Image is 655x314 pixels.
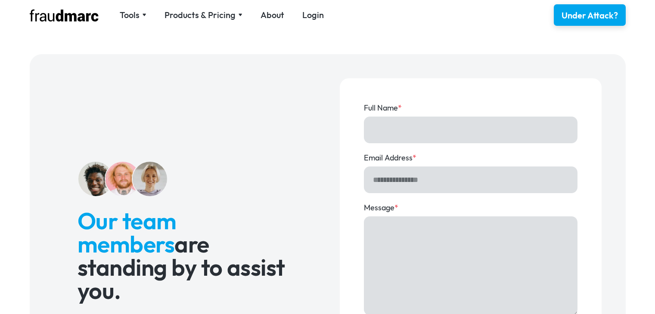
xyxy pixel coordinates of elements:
a: About [261,9,284,21]
span: Our team members [78,206,177,259]
label: Email Address [364,152,577,163]
div: Under Attack? [562,9,618,22]
div: Products & Pricing [165,9,236,21]
label: Full Name [364,102,577,114]
a: Under Attack? [554,4,626,26]
div: Tools [120,9,140,21]
div: Tools [120,9,146,21]
h2: are standing by to assist you. [78,209,292,302]
div: Products & Pricing [165,9,242,21]
a: Login [302,9,324,21]
label: Message [364,202,577,213]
